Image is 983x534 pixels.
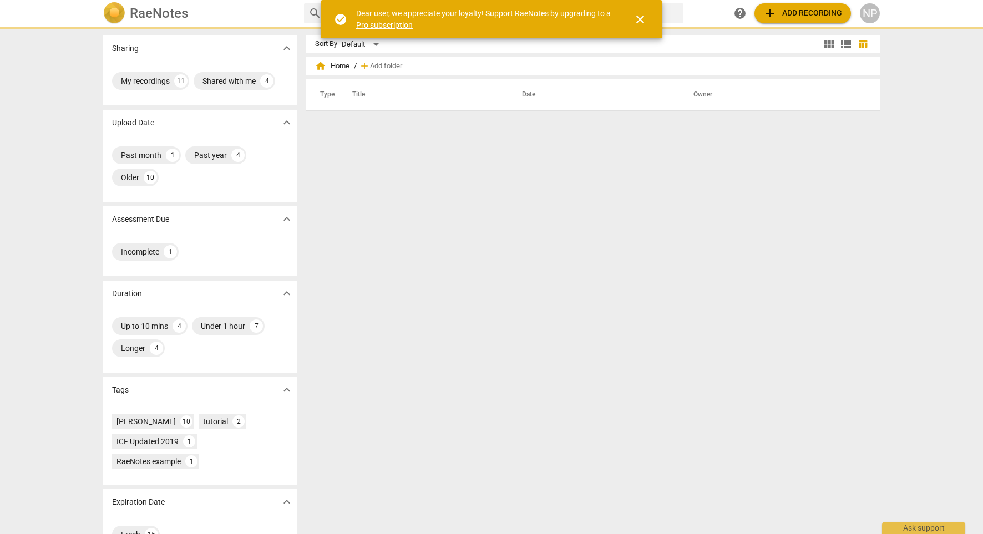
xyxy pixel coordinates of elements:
[112,43,139,54] p: Sharing
[174,74,188,88] div: 11
[121,246,159,257] div: Incomplete
[280,495,293,508] span: expand_more
[763,7,842,20] span: Add recording
[121,150,161,161] div: Past month
[121,172,139,183] div: Older
[280,116,293,129] span: expand_more
[823,38,836,51] span: view_module
[342,35,383,53] div: Default
[278,211,295,227] button: Show more
[339,79,509,110] th: Title
[183,435,195,447] div: 1
[250,319,263,333] div: 7
[311,79,339,110] th: Type
[112,384,129,396] p: Tags
[180,415,192,428] div: 10
[680,79,868,110] th: Owner
[627,6,653,33] button: Close
[858,39,868,49] span: table_chart
[334,13,347,26] span: check_circle
[103,2,295,24] a: LogoRaeNotes
[354,62,357,70] span: /
[308,7,322,20] span: search
[112,288,142,299] p: Duration
[278,382,295,398] button: Show more
[315,60,349,72] span: Home
[509,79,680,110] th: Date
[116,416,176,427] div: [PERSON_NAME]
[278,40,295,57] button: Show more
[103,2,125,24] img: Logo
[280,287,293,300] span: expand_more
[280,212,293,226] span: expand_more
[821,36,838,53] button: Tile view
[194,150,227,161] div: Past year
[121,321,168,332] div: Up to 10 mins
[150,342,163,355] div: 4
[280,383,293,396] span: expand_more
[166,149,179,162] div: 1
[112,117,154,129] p: Upload Date
[315,40,337,48] div: Sort By
[231,149,245,162] div: 4
[278,494,295,510] button: Show more
[356,21,413,29] a: Pro subscription
[763,7,777,20] span: add
[164,245,177,258] div: 1
[201,321,245,332] div: Under 1 hour
[116,456,181,467] div: RaeNotes example
[173,319,186,333] div: 4
[112,496,165,508] p: Expiration Date
[260,74,273,88] div: 4
[185,455,197,467] div: 1
[116,436,179,447] div: ICF Updated 2019
[359,60,370,72] span: add
[112,213,169,225] p: Assessment Due
[634,13,647,26] span: close
[144,171,157,184] div: 10
[860,3,880,23] button: NP
[854,36,871,53] button: Table view
[370,62,402,70] span: Add folder
[278,285,295,302] button: Show more
[202,75,256,87] div: Shared with me
[121,343,145,354] div: Longer
[839,38,853,51] span: view_list
[838,36,854,53] button: List view
[733,7,747,20] span: help
[315,60,326,72] span: home
[754,3,851,23] button: Upload
[730,3,750,23] a: Help
[121,75,170,87] div: My recordings
[203,416,228,427] div: tutorial
[280,42,293,55] span: expand_more
[278,114,295,131] button: Show more
[356,8,614,30] div: Dear user, we appreciate your loyalty! Support RaeNotes by upgrading to a
[232,415,245,428] div: 2
[882,522,965,534] div: Ask support
[130,6,188,21] h2: RaeNotes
